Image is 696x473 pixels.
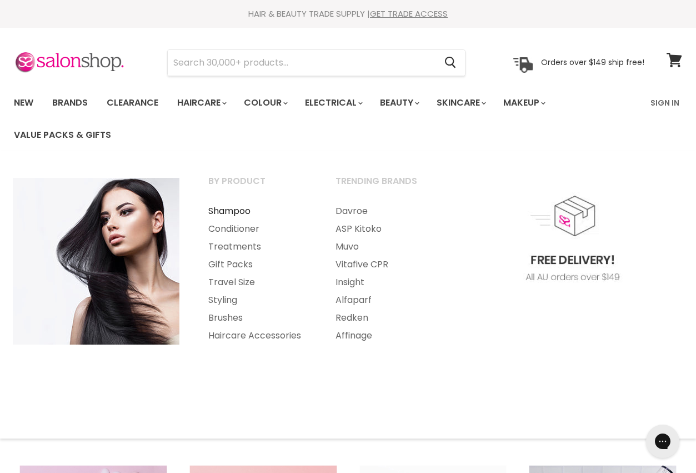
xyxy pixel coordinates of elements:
a: Gift Packs [194,256,319,273]
a: Redken [322,309,447,327]
a: By Product [194,172,319,200]
a: Travel Size [194,273,319,291]
a: Electrical [297,91,369,114]
input: Search [168,50,435,76]
a: Sign In [644,91,686,114]
a: Shampoo [194,202,319,220]
ul: Main menu [194,202,319,345]
a: Brushes [194,309,319,327]
ul: Main menu [6,87,644,151]
a: Clearance [98,91,167,114]
a: Affinage [322,327,447,345]
a: Treatments [194,238,319,256]
button: Search [435,50,465,76]
a: GET TRADE ACCESS [370,8,448,19]
a: Colour [236,91,294,114]
p: Orders over $149 ship free! [541,57,644,67]
a: Styling [194,291,319,309]
a: Alfaparf [322,291,447,309]
a: Makeup [495,91,552,114]
a: Muvo [322,238,447,256]
a: Vitafive CPR [322,256,447,273]
a: Skincare [428,91,493,114]
ul: Main menu [322,202,447,345]
a: Beauty [372,91,426,114]
a: Davroe [322,202,447,220]
a: Brands [44,91,96,114]
form: Product [167,49,465,76]
a: New [6,91,42,114]
a: Insight [322,273,447,291]
a: Value Packs & Gifts [6,123,119,147]
a: Haircare [169,91,233,114]
a: Conditioner [194,220,319,238]
a: Haircare Accessories [194,327,319,345]
a: Trending Brands [322,172,447,200]
iframe: Gorgias live chat messenger [640,421,685,462]
a: ASP Kitoko [322,220,447,238]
